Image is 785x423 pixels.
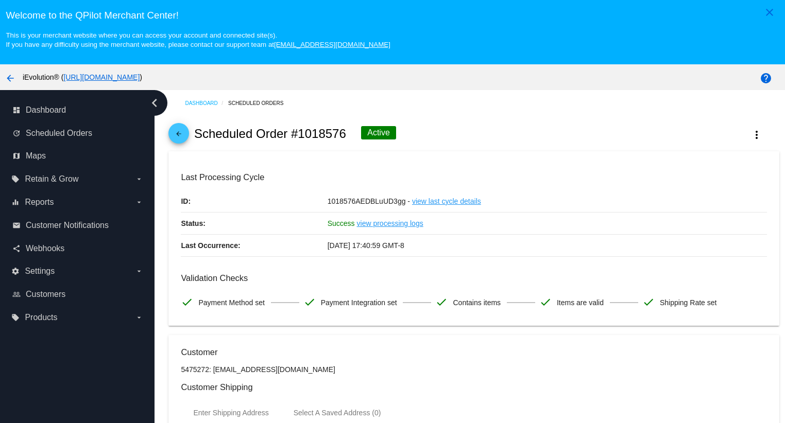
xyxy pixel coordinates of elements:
[328,197,410,205] span: 1018576AEDBLuUD3gg -
[12,290,21,298] i: people_outline
[11,198,20,206] i: equalizer
[181,235,327,256] p: Last Occurrence:
[6,31,390,48] small: This is your merchant website where you can access your account and connected site(s). If you hav...
[135,313,143,322] i: arrow_drop_down
[181,382,766,392] h3: Customer Shipping
[12,102,143,118] a: dashboard Dashboard
[193,409,268,417] div: Enter Shipping Address
[750,129,763,141] mat-icon: more_vert
[146,95,163,111] i: chevron_left
[294,409,381,417] div: Select A Saved Address (0)
[198,292,264,313] span: Payment Method set
[11,175,20,183] i: local_offer
[4,72,16,84] mat-icon: arrow_back
[12,148,143,164] a: map Maps
[303,296,316,308] mat-icon: check
[12,217,143,234] a: email Customer Notifications
[760,72,772,84] mat-icon: help
[12,286,143,303] a: people_outline Customers
[557,292,604,313] span: Items are valid
[357,213,423,234] a: view processing logs
[12,129,21,137] i: update
[173,130,185,143] mat-icon: arrow_back
[228,95,293,111] a: Scheduled Orders
[135,198,143,206] i: arrow_drop_down
[135,175,143,183] i: arrow_drop_down
[26,221,109,230] span: Customer Notifications
[763,6,776,19] mat-icon: close
[12,244,21,253] i: share
[181,296,193,308] mat-icon: check
[435,296,448,308] mat-icon: check
[23,73,142,81] span: iEvolution® ( )
[328,241,404,250] span: [DATE] 17:40:59 GMT-8
[12,125,143,142] a: update Scheduled Orders
[274,41,390,48] a: [EMAIL_ADDRESS][DOMAIN_NAME]
[181,213,327,234] p: Status:
[25,313,57,322] span: Products
[181,365,766,374] p: 5475272: [EMAIL_ADDRESS][DOMAIN_NAME]
[361,126,396,139] div: Active
[11,267,20,275] i: settings
[194,127,346,141] h2: Scheduled Order #1018576
[181,273,766,283] h3: Validation Checks
[660,292,717,313] span: Shipping Rate set
[12,240,143,257] a: share Webhooks
[25,267,55,276] span: Settings
[26,105,66,115] span: Dashboard
[25,198,54,207] span: Reports
[185,95,228,111] a: Dashboard
[25,174,78,184] span: Retain & Grow
[6,10,779,21] h3: Welcome to the QPilot Merchant Center!
[26,129,92,138] span: Scheduled Orders
[26,290,65,299] span: Customers
[539,296,552,308] mat-icon: check
[12,221,21,230] i: email
[135,267,143,275] i: arrow_drop_down
[181,347,766,357] h3: Customer
[63,73,140,81] a: [URL][DOMAIN_NAME]
[26,244,64,253] span: Webhooks
[328,219,355,227] span: Success
[453,292,501,313] span: Contains items
[12,152,21,160] i: map
[181,190,327,212] p: ID:
[321,292,397,313] span: Payment Integration set
[642,296,655,308] mat-icon: check
[12,106,21,114] i: dashboard
[181,172,766,182] h3: Last Processing Cycle
[412,190,481,212] a: view last cycle details
[11,313,20,322] i: local_offer
[26,151,46,161] span: Maps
